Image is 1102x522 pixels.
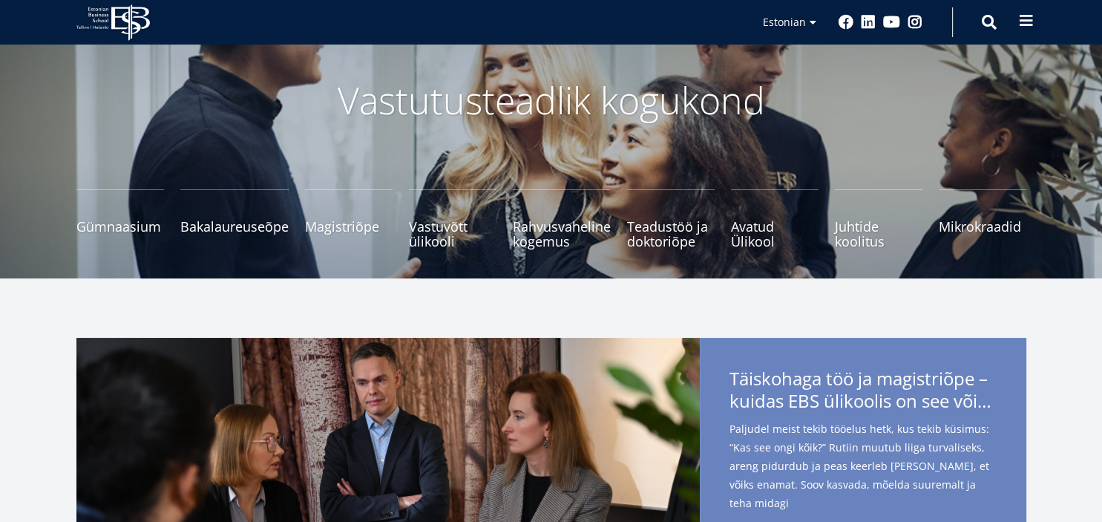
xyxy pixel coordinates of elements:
[729,390,997,412] span: kuidas EBS ülikoolis on see võimalik?
[883,15,900,30] a: Youtube
[731,189,819,249] a: Avatud Ülikool
[839,15,853,30] a: Facebook
[731,219,819,249] span: Avatud Ülikool
[861,15,876,30] a: Linkedin
[513,219,611,249] span: Rahvusvaheline kogemus
[908,15,922,30] a: Instagram
[180,189,289,249] a: Bakalaureuseõpe
[627,189,715,249] a: Teadustöö ja doktoriõpe
[409,219,496,249] span: Vastuvõtt ülikooli
[158,78,945,123] p: Vastutusteadlik kogukond
[409,189,496,249] a: Vastuvõtt ülikooli
[180,219,289,234] span: Bakalaureuseõpe
[305,189,393,249] a: Magistriõpe
[835,189,922,249] a: Juhtide koolitus
[76,189,164,249] a: Gümnaasium
[305,219,393,234] span: Magistriõpe
[729,368,997,417] span: Täiskohaga töö ja magistriõpe –
[627,219,715,249] span: Teadustöö ja doktoriõpe
[513,189,611,249] a: Rahvusvaheline kogemus
[835,219,922,249] span: Juhtide koolitus
[939,189,1026,249] a: Mikrokraadid
[939,219,1026,234] span: Mikrokraadid
[76,219,164,234] span: Gümnaasium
